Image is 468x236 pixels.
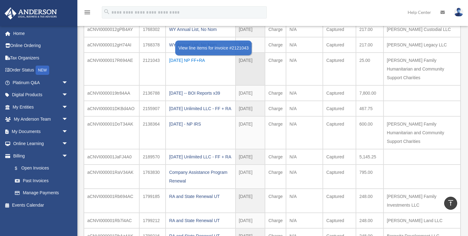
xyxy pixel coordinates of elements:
td: Charge [265,189,286,213]
td: Captured [323,37,356,53]
td: N/A [286,189,323,213]
a: Order StatusNEW [4,64,77,77]
td: 1768302 [139,22,166,37]
td: [PERSON_NAME] Land LLC [383,213,461,228]
td: aCNVI0000012gH74AI [84,37,139,53]
td: 2121043 [139,53,166,85]
a: Events Calendar [4,199,77,211]
td: [PERSON_NAME] Legacy LLC [383,37,461,53]
td: [DATE] [236,85,265,101]
td: [PERSON_NAME] Family Investments LLC [383,189,461,213]
td: Charge [265,213,286,228]
td: 7,800.00 [356,85,383,101]
div: [DATE] Unlimited LLC - FF + RA [169,104,232,113]
td: Charge [265,165,286,189]
td: 795.00 [356,165,383,189]
td: 2155907 [139,101,166,116]
div: RA and State Renewal UT [169,192,232,201]
td: 2136788 [139,85,166,101]
td: aCNVI000001DoT34AK [84,116,139,149]
td: aCNVI000001RaV34AK [84,165,139,189]
td: [DATE] [236,116,265,149]
td: Charge [265,37,286,53]
a: My Entitiesarrow_drop_down [4,101,77,113]
td: N/A [286,213,323,228]
td: Captured [323,213,356,228]
td: 600.00 [356,116,383,149]
a: Tax Organizers [4,52,77,64]
span: arrow_drop_down [62,113,74,126]
td: Captured [323,22,356,37]
td: [DATE] [236,101,265,116]
span: $ [18,165,21,172]
td: 2138364 [139,116,166,149]
td: Captured [323,53,356,85]
a: $Open Invoices [9,162,77,175]
td: aCNVI000001DKBd4AO [84,101,139,116]
td: [PERSON_NAME] Family Humanitarian and Community Support Charities [383,53,461,85]
td: N/A [286,116,323,149]
td: [DATE] [236,22,265,37]
span: arrow_drop_down [62,138,74,150]
img: Anderson Advisors Platinum Portal [3,7,59,19]
td: [DATE] [236,37,265,53]
div: [DATE] Unlimited LLC - FF + RA [169,152,232,161]
td: aCNVI000001JaFJ4A0 [84,149,139,165]
td: N/A [286,85,323,101]
td: N/A [286,165,323,189]
div: WY Annual List, No Nom [169,25,232,34]
td: 1799185 [139,189,166,213]
div: [DATE] - NP IRS [169,120,232,128]
td: 248.00 [356,213,383,228]
a: Online Learningarrow_drop_down [4,138,77,150]
td: 5,145.25 [356,149,383,165]
td: Charge [265,101,286,116]
div: RA and State Renewal UT [169,216,232,225]
td: N/A [286,37,323,53]
td: aCNVI0000019tr84AA [84,85,139,101]
a: My Documentsarrow_drop_down [4,125,77,138]
td: Charge [265,22,286,37]
td: Charge [265,53,286,85]
td: Captured [323,165,356,189]
a: Online Ordering [4,40,77,52]
div: [DATE] -- BOI Reports x39 [169,89,232,97]
a: Manage Payments [9,187,77,199]
td: [DATE] [236,189,265,213]
td: Captured [323,189,356,213]
td: Charge [265,116,286,149]
td: 248.00 [356,189,383,213]
a: Billingarrow_drop_down [4,150,77,162]
a: Platinum Q&Aarrow_drop_down [4,76,77,89]
td: 1763830 [139,165,166,189]
td: 217.00 [356,37,383,53]
td: N/A [286,149,323,165]
div: WY Annual List, No Nom [169,41,232,49]
td: aCNVI000001Rb7l4AC [84,213,139,228]
td: Captured [323,85,356,101]
i: vertical_align_top [447,199,454,207]
a: Home [4,27,77,40]
td: [DATE] [236,53,265,85]
div: [DATE] NP FF+RA [169,56,232,65]
span: arrow_drop_down [62,125,74,138]
td: [DATE] [236,213,265,228]
td: N/A [286,53,323,85]
td: 2189570 [139,149,166,165]
td: N/A [286,22,323,37]
td: [DATE] [236,149,265,165]
td: Captured [323,149,356,165]
i: menu [84,9,91,16]
td: Charge [265,85,286,101]
td: aCNVI0000017R694AE [84,53,139,85]
span: arrow_drop_down [62,150,74,162]
span: arrow_drop_down [62,76,74,89]
div: Company Assistance Program Renewal [169,168,232,185]
i: search [103,8,110,15]
td: 217.00 [356,22,383,37]
td: [DATE] [236,165,265,189]
div: NEW [36,66,49,75]
td: 1799212 [139,213,166,228]
td: Captured [323,116,356,149]
a: menu [84,11,91,16]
